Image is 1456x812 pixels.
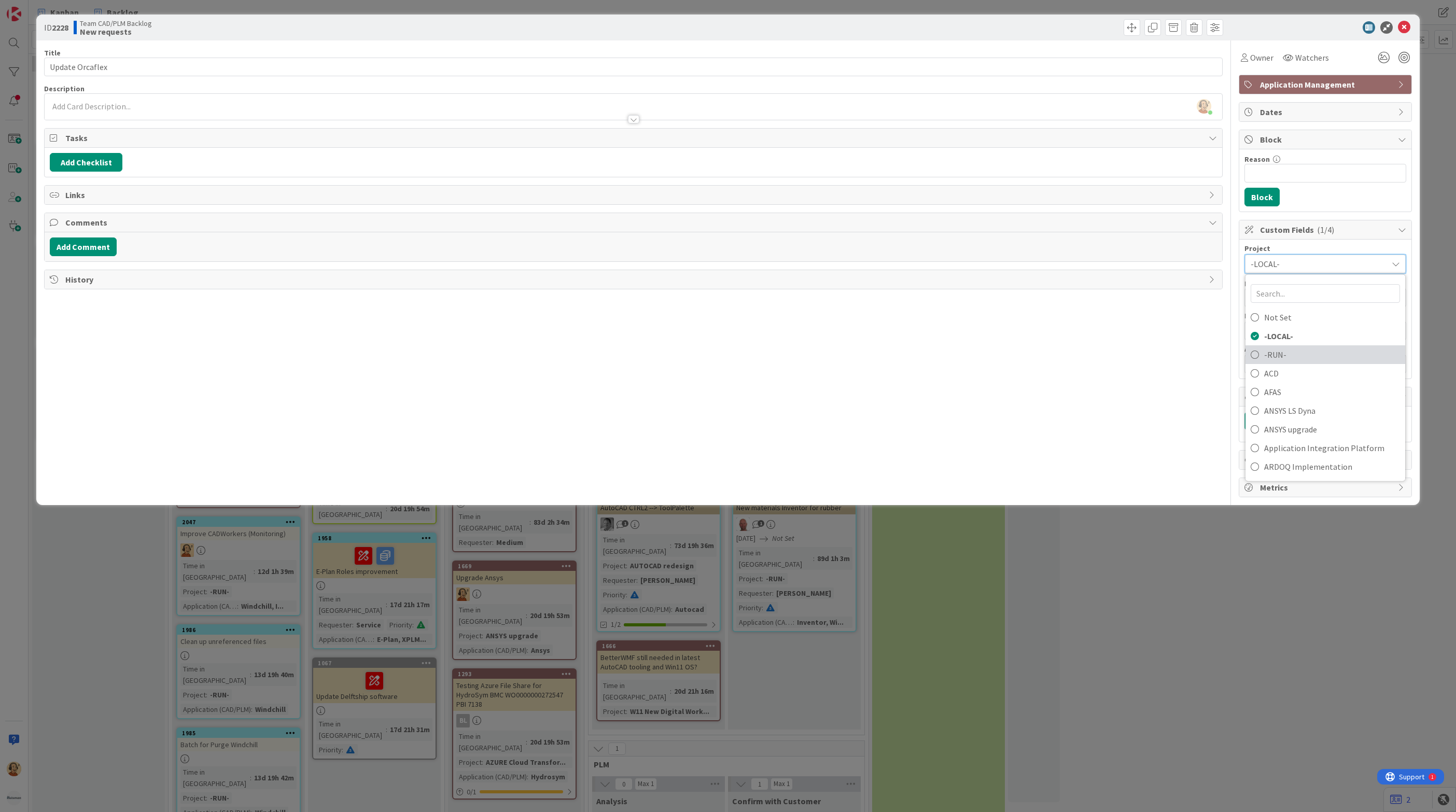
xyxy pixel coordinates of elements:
[1245,439,1405,457] a: Application Integration Platform
[1264,328,1400,344] span: -LOCAL-
[50,237,117,256] button: Add Comment
[1251,284,1400,303] input: Search...
[1245,345,1405,364] a: -RUN-
[1264,366,1400,381] span: ACD
[1317,225,1334,235] span: ( 1/4 )
[1244,155,1270,164] label: Reason
[22,2,47,14] span: Support
[1244,279,1281,288] label: Requester
[1264,403,1400,418] span: ANSYS LS Dyna
[1264,478,1400,493] span: AUDIT
[1251,257,1382,271] span: -LOCAL-
[44,84,85,93] span: Description
[1260,106,1393,118] span: Dates
[1295,51,1329,64] span: Watchers
[1244,245,1406,252] div: Project
[80,27,152,36] b: New requests
[44,58,1223,76] input: type card name here...
[80,19,152,27] span: Team CAD/PLM Backlog
[1245,364,1405,383] a: ACD
[1264,347,1400,362] span: -RUN-
[54,4,57,12] div: 1
[1244,312,1406,319] div: Priority
[1260,78,1393,91] span: Application Management
[1260,133,1393,146] span: Block
[65,273,1203,286] span: History
[1260,481,1393,494] span: Metrics
[1264,459,1400,474] span: ARDOQ Implementation
[1245,457,1405,476] a: ARDOQ Implementation
[1260,223,1393,236] span: Custom Fields
[1245,476,1405,495] a: AUDIT
[65,189,1203,201] span: Links
[1245,420,1405,439] a: ANSYS upgrade
[1264,440,1400,456] span: Application Integration Platform
[1245,308,1405,327] a: Not Set
[65,216,1203,229] span: Comments
[1264,422,1400,437] span: ANSYS upgrade
[1245,327,1405,345] a: -LOCAL-
[1245,383,1405,401] a: AFAS
[44,21,68,34] span: ID
[1264,384,1400,400] span: AFAS
[1264,310,1400,325] span: Not Set
[50,153,122,172] button: Add Checklist
[44,48,61,58] label: Title
[1244,188,1280,206] button: Block
[1197,99,1211,114] img: pChr2R9nIdxUt51zdadCFE49S9KTQinb.png
[65,132,1203,144] span: Tasks
[1244,345,1406,353] div: Application (CAD/PLM)
[1245,401,1405,420] a: ANSYS LS Dyna
[52,22,68,33] b: 2228
[1250,51,1273,64] span: Owner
